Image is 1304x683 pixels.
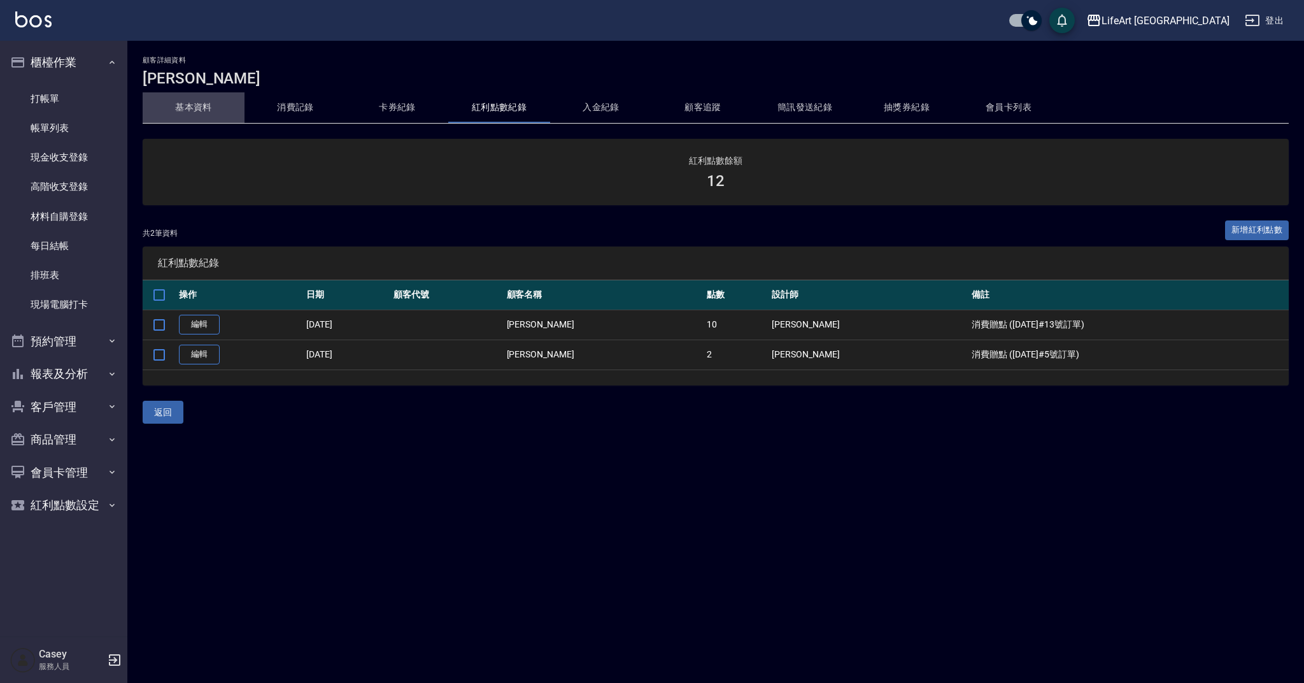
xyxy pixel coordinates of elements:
a: 材料自購登錄 [5,202,122,231]
a: 帳單列表 [5,113,122,143]
h3: [PERSON_NAME] [143,69,1289,87]
button: save [1049,8,1075,33]
a: 每日結帳 [5,231,122,261]
th: 顧客代號 [390,280,504,310]
button: 會員卡列表 [958,92,1059,123]
td: 2 [704,340,769,370]
div: LifeArt [GEOGRAPHIC_DATA] [1102,13,1230,29]
button: 商品管理 [5,423,122,456]
th: 日期 [303,280,390,310]
h2: 顧客詳細資料 [143,56,1289,64]
button: 消費記錄 [244,92,346,123]
button: 紅利點數紀錄 [448,92,550,123]
td: [DATE] [303,340,390,370]
th: 設計師 [769,280,968,310]
button: 報表及分析 [5,357,122,391]
th: 備註 [968,280,1289,310]
td: [DATE] [303,310,390,340]
span: 紅利點數紀錄 [158,257,1273,270]
button: 簡訊發送紀錄 [754,92,856,123]
p: 服務人員 [39,661,104,672]
td: 消費贈點 ([DATE]#13號訂單) [968,310,1289,340]
a: 高階收支登錄 [5,172,122,201]
button: 基本資料 [143,92,244,123]
button: 預約管理 [5,325,122,358]
button: 會員卡管理 [5,456,122,489]
h2: 紅利點數餘額 [158,154,1273,167]
a: 編輯 [179,345,220,364]
button: 登出 [1240,9,1289,32]
button: 抽獎券紀錄 [856,92,958,123]
img: Person [10,647,36,673]
h3: 12 [707,172,725,190]
button: 客戶管理 [5,391,122,424]
td: [PERSON_NAME] [769,340,968,370]
button: 入金紀錄 [550,92,652,123]
a: 排班表 [5,261,122,290]
button: 紅利點數設定 [5,489,122,522]
th: 顧客名稱 [504,280,704,310]
a: 編輯 [179,315,220,334]
h5: Casey [39,648,104,661]
button: LifeArt [GEOGRAPHIC_DATA] [1081,8,1235,34]
button: 櫃檯作業 [5,46,122,79]
a: 新增紅利點數 [1225,220,1289,240]
td: [PERSON_NAME] [769,310,968,340]
td: [PERSON_NAME] [504,310,704,340]
button: 顧客追蹤 [652,92,754,123]
a: 打帳單 [5,84,122,113]
td: 消費贈點 ([DATE]#5號訂單) [968,340,1289,370]
td: 10 [704,310,769,340]
button: 卡券紀錄 [346,92,448,123]
a: 現場電腦打卡 [5,290,122,319]
td: [PERSON_NAME] [504,340,704,370]
th: 操作 [176,280,303,310]
img: Logo [15,11,52,27]
th: 點數 [704,280,769,310]
p: 共 2 筆資料 [143,227,178,239]
a: 現金收支登錄 [5,143,122,172]
button: 返回 [143,401,183,424]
